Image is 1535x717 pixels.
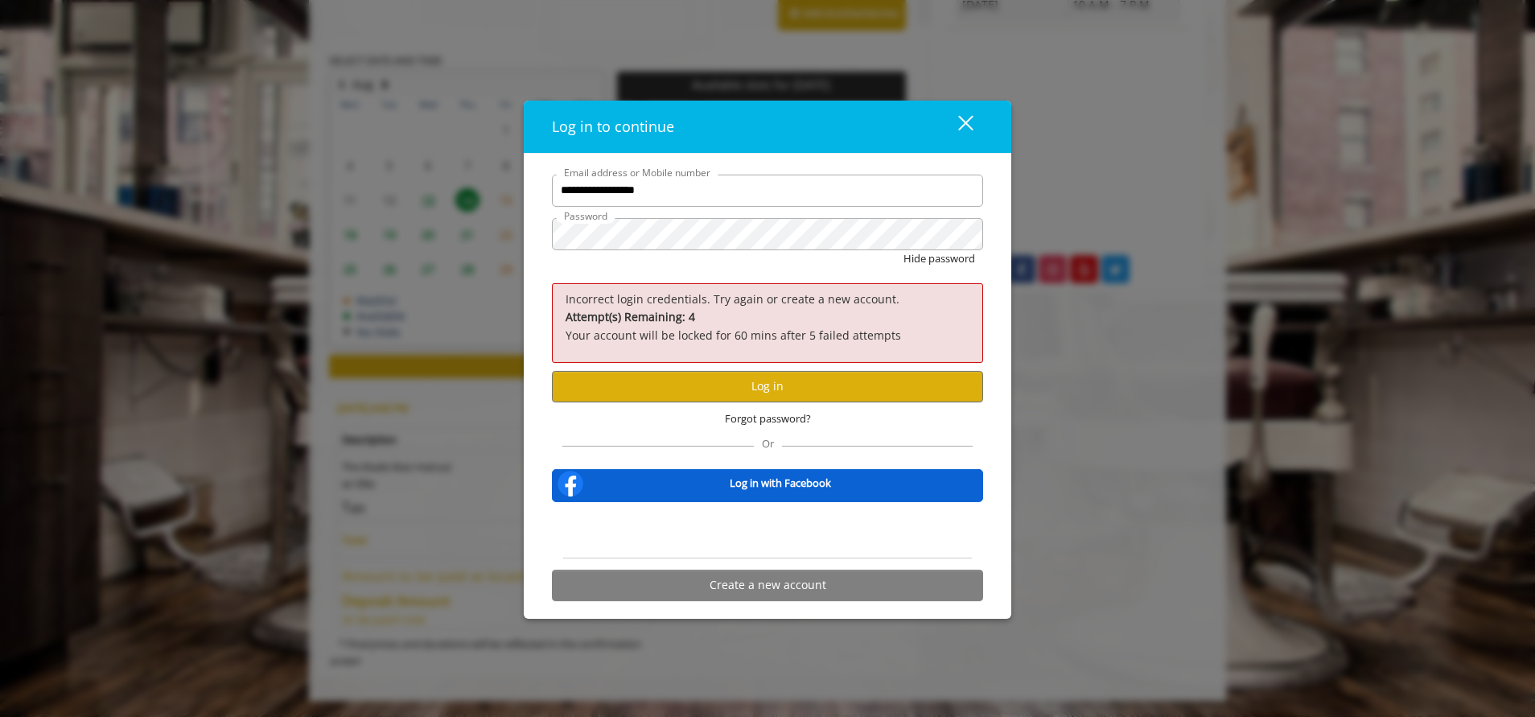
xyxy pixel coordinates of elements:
button: close dialog [928,110,983,143]
div: close dialog [940,114,972,138]
img: facebook-logo [554,468,586,500]
button: Create a new account [552,570,983,601]
b: Attempt(s) Remaining: 4 [566,309,695,324]
iframe: Sign in with Google Button [686,513,850,548]
input: Email address or Mobile number [552,175,983,207]
button: Hide password [903,250,975,267]
span: Or [754,436,782,451]
label: Password [556,208,615,224]
span: Forgot password? [725,410,811,427]
label: Email address or Mobile number [556,165,718,180]
span: Log in to continue [552,117,674,136]
button: Log in [552,371,983,402]
p: Your account will be locked for 60 mins after 5 failed attempts [566,308,969,344]
span: Incorrect login credentials. Try again or create a new account. [566,291,899,307]
input: Password [552,218,983,250]
b: Log in with Facebook [730,475,831,492]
